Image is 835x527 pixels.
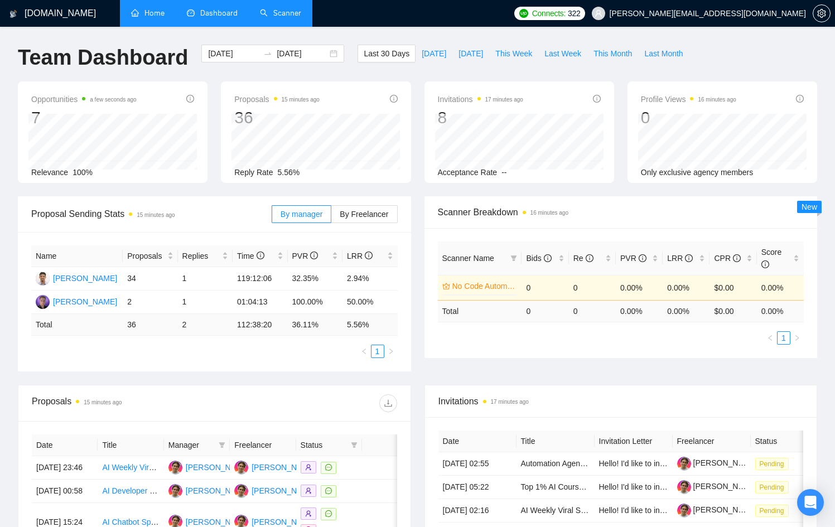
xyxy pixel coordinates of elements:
span: Scanner Breakdown [438,205,804,219]
a: Top 1% AI Course Content Creator (Udemy-style) — 3 Roles | Construction Trades [521,482,807,491]
td: Total [438,300,522,322]
td: 0.00% [757,275,804,300]
a: setting [813,9,831,18]
td: 119:12:06 [233,267,287,291]
a: SC[PERSON_NAME] [234,516,316,525]
span: info-circle [365,252,373,259]
span: info-circle [544,254,552,262]
span: filter [219,442,225,448]
a: searchScanner [260,8,301,18]
a: Pending [755,459,793,468]
a: [PERSON_NAME] [677,458,757,467]
span: user [595,9,602,17]
span: message [325,464,332,471]
a: Pending [755,506,793,515]
div: [PERSON_NAME] [53,296,117,308]
span: LRR [667,254,693,263]
button: This Week [489,45,538,62]
span: This Week [495,47,532,60]
time: 15 minutes ago [84,399,122,405]
span: Bids [526,254,551,263]
span: download [380,399,397,408]
li: 1 [371,345,384,358]
span: PVR [620,254,646,263]
span: Replies [182,250,220,262]
img: logo [9,5,17,23]
span: Last Week [544,47,581,60]
td: 32.35% [288,267,342,291]
span: Reply Rate [234,168,273,177]
td: 50.00% [342,291,398,314]
span: Pending [755,505,789,517]
th: Name [31,245,123,267]
span: dashboard [187,9,195,17]
span: message [325,487,332,494]
th: Status [751,431,829,452]
button: [DATE] [452,45,489,62]
td: 36 [123,314,177,336]
a: SC[PERSON_NAME] [234,486,316,495]
button: right [790,331,804,345]
span: CPR [714,254,740,263]
span: Only exclusive agency members [641,168,754,177]
div: Open Intercom Messenger [797,489,824,516]
span: Acceptance Rate [438,168,498,177]
span: left [767,335,774,341]
a: Pending [755,482,793,491]
a: AI Weekly Viral Script Generation system - Short form [521,506,707,515]
span: filter [216,437,228,453]
a: 1 [778,332,790,344]
a: AI Developer Needed for n8n Template Installation [102,486,277,495]
div: 7 [31,107,137,128]
th: Freelancer [673,431,751,452]
span: Dashboard [200,8,238,18]
h1: Team Dashboard [18,45,188,71]
td: 100.00% [288,291,342,314]
span: info-circle [593,95,601,103]
td: 34 [123,267,177,291]
span: left [361,348,368,355]
td: [DATE] 02:16 [438,499,517,523]
td: 0.00 % [757,300,804,322]
span: Invitations [438,93,523,106]
span: crown [442,282,450,290]
span: Invitations [438,394,804,408]
span: LRR [347,252,373,260]
li: Previous Page [764,331,777,345]
td: 0 [569,275,616,300]
span: info-circle [186,95,194,103]
a: NJ[PERSON_NAME] [36,297,117,306]
td: 0.00% [616,275,663,300]
li: 1 [777,331,790,345]
span: Manager [168,439,214,451]
td: [DATE] 02:55 [438,452,517,476]
span: filter [508,250,519,267]
div: [PERSON_NAME] [252,485,316,497]
td: 2 [123,291,177,314]
a: AI Chatbot Specialist [102,518,175,526]
a: No Code Automations [452,280,515,292]
th: Title [98,434,163,456]
button: Last Week [538,45,587,62]
img: AC [36,272,50,286]
span: Last Month [644,47,683,60]
td: [DATE] 23:46 [32,456,98,480]
div: [PERSON_NAME] [252,461,316,473]
td: 1 [178,267,233,291]
a: homeHome [131,8,165,18]
span: to [263,49,272,58]
td: 0.00 % [616,300,663,322]
td: Automation Agency Partner for Cost-Efficient Voice AI Integration [517,452,595,476]
td: $0.00 [709,275,756,300]
span: user-add [305,487,312,494]
button: setting [813,4,831,22]
td: [DATE] 00:58 [32,480,98,503]
td: 5.56 % [342,314,398,336]
span: By Freelancer [340,210,388,219]
td: 1 [178,291,233,314]
button: download [379,394,397,412]
span: right [388,348,394,355]
span: Proposals [234,93,320,106]
span: info-circle [685,254,693,262]
button: Last Month [638,45,689,62]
